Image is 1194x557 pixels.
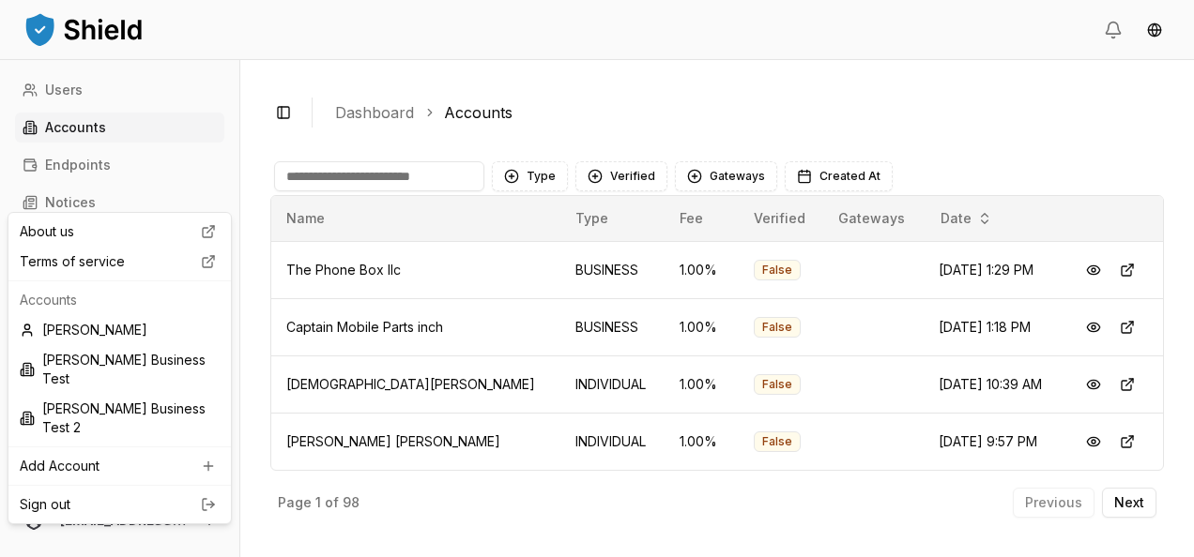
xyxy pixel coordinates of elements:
div: [PERSON_NAME] [12,315,227,345]
a: Terms of service [12,247,227,277]
a: Add Account [12,451,227,481]
p: Accounts [20,291,220,309]
a: About us [12,217,227,247]
div: [PERSON_NAME] Business Test 2 [12,394,227,443]
div: [PERSON_NAME] Business Test [12,345,227,394]
a: Sign out [20,495,220,514]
